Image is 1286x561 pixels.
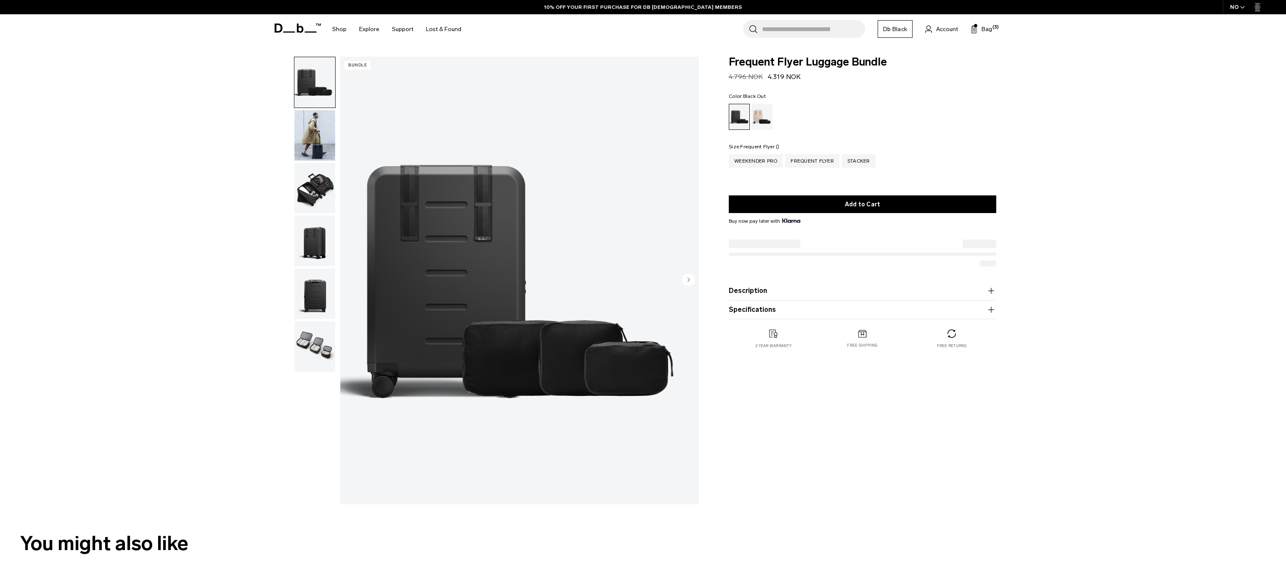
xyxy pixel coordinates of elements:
a: Shop [332,14,347,44]
span: (3) [992,24,999,31]
a: Explore [359,14,379,44]
button: Frequent Flyer Luggage Bundle [294,110,336,161]
a: Db Black [878,20,913,38]
a: Weekender Pro [729,154,783,168]
h2: You might also like [20,529,1266,558]
nav: Main Navigation [326,14,468,44]
img: Frequent Flyer Luggage Bundle [294,269,335,319]
span: Frequent Flyer () [740,144,779,150]
img: Frequent Flyer Luggage Bundle [294,57,335,108]
a: Black Out [729,104,750,130]
a: Fogbow Beige [751,104,773,130]
button: Frequent Flyer Luggage Bundle [294,215,336,266]
a: Account [925,24,958,34]
button: Specifications [729,305,996,315]
a: Frequent Flyer [785,154,839,168]
img: Frequent Flyer Luggage Bundle [294,163,335,213]
legend: Size: [729,144,780,149]
span: Account [936,25,958,34]
span: Buy now pay later with [729,217,800,225]
a: Lost & Found [426,14,461,44]
button: Frequent Flyer Luggage Bundle [294,57,336,108]
span: Frequent Flyer Luggage Bundle [729,57,996,68]
p: Bundle [344,61,370,70]
img: Frequent Flyer Luggage Bundle [340,57,699,504]
legend: Color: [729,94,766,99]
span: Bag [982,25,992,34]
button: Frequent Flyer Luggage Bundle [294,321,336,372]
button: Add to Cart [729,195,996,213]
img: Frequent Flyer Luggage Bundle [294,110,335,161]
span: Black Out [743,93,766,99]
img: Frequent Flyer Luggage Bundle [294,216,335,266]
a: Stacker [842,154,876,168]
a: Support [392,14,413,44]
p: Free shipping [847,342,878,348]
p: Free returns [937,343,967,349]
img: Frequent Flyer Luggage Bundle [294,321,335,372]
a: 10% OFF YOUR FIRST PURCHASE FOR DB [DEMOGRAPHIC_DATA] MEMBERS [544,3,742,11]
button: Frequent Flyer Luggage Bundle [294,163,336,214]
s: 4.796 NOK [729,73,763,81]
button: Next slide [682,273,695,287]
span: 4.319 NOK [768,73,801,81]
button: Description [729,286,996,296]
button: Frequent Flyer Luggage Bundle [294,268,336,319]
img: {"height" => 20, "alt" => "Klarna"} [782,219,800,223]
li: 1 / 6 [340,57,699,504]
button: Bag (3) [971,24,992,34]
p: 2 year warranty [755,343,791,349]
